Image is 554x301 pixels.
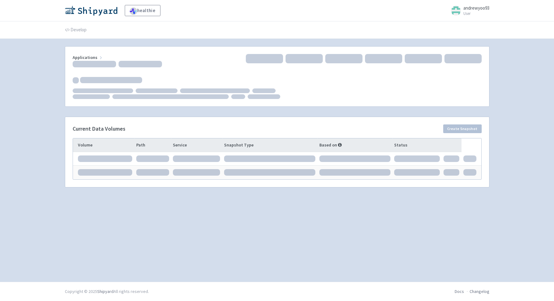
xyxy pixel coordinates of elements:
[73,55,103,60] span: Applications
[97,289,114,294] a: Shipyard
[318,138,392,152] th: Based on
[470,289,489,294] a: Changelog
[171,138,222,152] th: Service
[443,124,481,133] button: Create Snapshot
[73,138,134,152] th: Volume
[222,138,318,152] th: Snapshot Type
[463,5,489,11] span: andrewyoo93
[455,289,464,294] a: Docs
[65,288,149,295] div: Copyright © 2025 All rights reserved.
[125,5,160,16] a: healthie
[73,126,125,132] h4: Current Data Volumes
[463,11,489,16] small: User
[65,6,117,16] img: Shipyard logo
[447,6,489,16] a: andrewyoo93 User
[392,138,442,152] th: Status
[65,21,87,39] a: Develop
[134,138,171,152] th: Path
